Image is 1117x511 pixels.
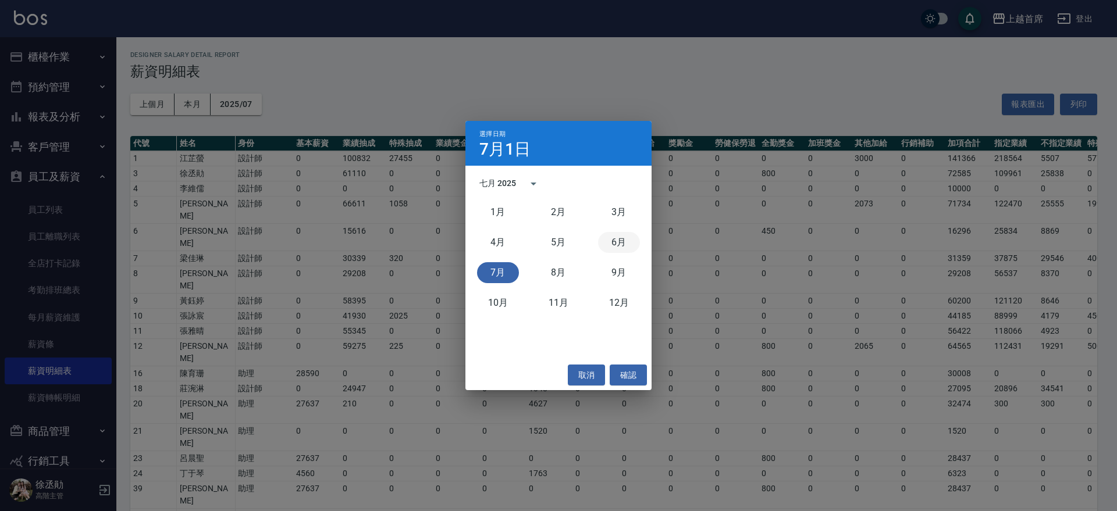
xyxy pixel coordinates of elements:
[610,365,647,386] button: 確認
[477,232,519,253] button: 四月
[568,365,605,386] button: 取消
[598,262,640,283] button: 九月
[477,262,519,283] button: 七月
[598,232,640,253] button: 六月
[538,262,579,283] button: 八月
[479,130,506,138] span: 選擇日期
[479,142,531,156] h4: 7月1日
[538,292,579,313] button: 十一月
[598,292,640,313] button: 十二月
[538,232,579,253] button: 五月
[479,177,516,190] div: 七月 2025
[538,202,579,223] button: 二月
[520,170,547,198] button: calendar view is open, switch to year view
[598,202,640,223] button: 三月
[477,202,519,223] button: 一月
[477,292,519,313] button: 十月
